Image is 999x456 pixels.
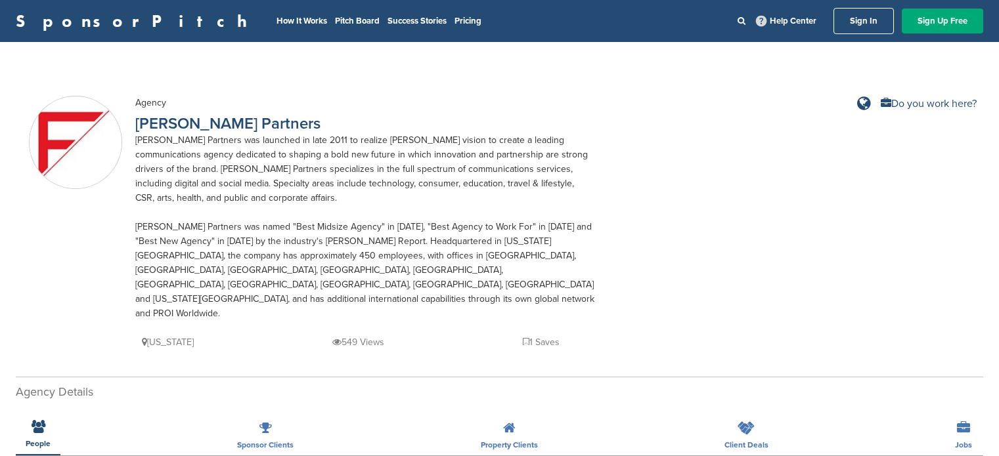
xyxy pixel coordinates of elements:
[16,383,983,401] h2: Agency Details
[955,441,972,449] span: Jobs
[135,96,595,110] div: Agency
[455,16,481,26] a: Pricing
[30,97,122,189] img: Sponsorpitch & Finn Partners
[335,16,380,26] a: Pitch Board
[277,16,327,26] a: How It Works
[26,440,51,447] span: People
[753,13,819,29] a: Help Center
[833,8,894,34] a: Sign In
[237,441,294,449] span: Sponsor Clients
[902,9,983,33] a: Sign Up Free
[332,334,384,350] p: 549 Views
[523,334,560,350] p: 1 Saves
[724,441,768,449] span: Client Deals
[135,114,321,133] a: [PERSON_NAME] Partners
[881,98,977,109] a: Do you work here?
[481,441,538,449] span: Property Clients
[388,16,447,26] a: Success Stories
[16,12,255,30] a: SponsorPitch
[135,133,595,321] div: [PERSON_NAME] Partners was launched in late 2011 to realize [PERSON_NAME] vision to create a lead...
[142,334,194,350] p: [US_STATE]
